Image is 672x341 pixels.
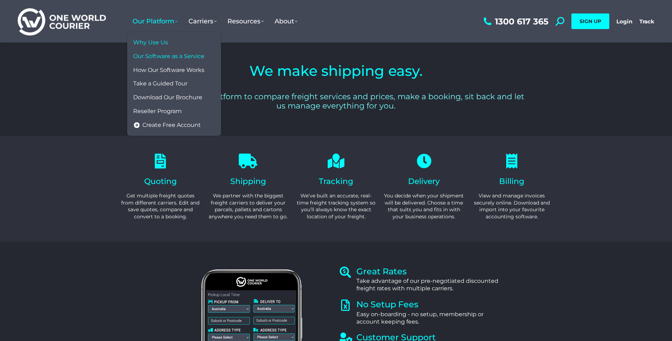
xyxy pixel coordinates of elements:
a: Great Rates [356,266,407,276]
span: Our Software as a Service [133,53,204,60]
p: View and manage invoices securely online. Download and import into your favourite accounting soft... [471,192,552,220]
a: Take a Guided Tour [131,77,218,91]
span: About [275,17,298,25]
span: How Our Software Works [133,67,204,74]
a: Resources [222,10,269,32]
span: Our Platform [132,17,178,25]
h2: Billing [471,178,552,185]
a: Carriers [183,10,222,32]
a: Track [639,18,654,25]
span: Reseller Program [133,108,182,115]
a: Our Platform [127,10,183,32]
a: How Our Software Works [131,63,218,77]
h2: We make shipping easy. [146,64,526,78]
a: Download Our Brochure [131,91,218,105]
span: Carriers [188,17,217,25]
h2: Quoting [120,178,201,185]
a: No Setup Fees [356,299,418,309]
h2: Delivery [384,178,464,185]
a: Our Software as a Service [131,50,218,63]
p: We partner with the biggest freight carriers to deliver your parcels, pallets and cartons anywher... [208,192,289,220]
span: SIGN UP [580,18,601,24]
span: Resources [227,17,264,25]
a: About [269,10,303,32]
div: Easy on-boarding - no setup, membership or account keeping fees. [356,311,499,326]
div: Take advantage of our pre-negotiated discounted freight rates with multiple carriers. [356,278,499,292]
h2: Tracking [296,178,377,185]
span: Why Use Us [133,39,168,46]
a: Create Free Account [131,118,218,132]
span: Download Our Brochure [133,94,202,101]
h2: Shipping [208,178,289,185]
h2: An easy-to-use platform to compare freight services and prices, make a booking, sit back and let ... [146,92,526,111]
a: Login [616,18,632,25]
img: One World Courier [18,7,106,36]
a: Why Use Us [131,36,218,50]
p: Get multiple freight quotes from different carriers. Edit and save quotes, compare and convert to... [120,192,201,220]
span: Create Free Account [142,122,201,129]
p: You decide when your shipment will be delivered. Choose a time that suits you and fits in with yo... [384,192,464,220]
p: We’ve built an accurate, real-time freight tracking system so you’ll always know the exact locati... [296,192,377,220]
a: 1300 617 365 [482,17,548,26]
a: SIGN UP [571,13,609,29]
span: Take a Guided Tour [133,80,187,88]
a: Reseller Program [131,105,218,118]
